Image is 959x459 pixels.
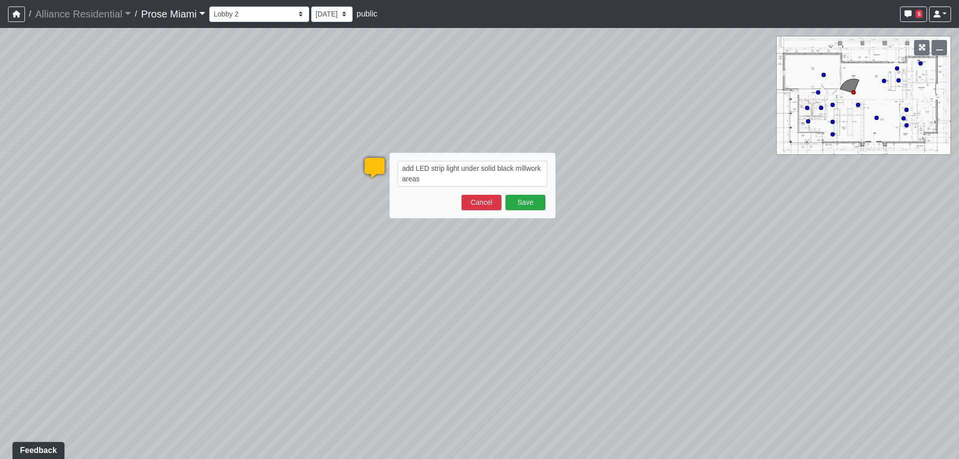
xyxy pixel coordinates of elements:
a: Alliance Residential [35,4,131,24]
span: / [131,4,141,24]
span: / [25,4,35,24]
a: Prose Miami [141,4,205,24]
button: Save [505,195,545,210]
span: public [357,9,378,18]
span: 5 [916,10,923,18]
iframe: Ybug feedback widget [7,439,66,459]
button: Cancel [462,195,501,210]
button: 5 [900,6,927,22]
